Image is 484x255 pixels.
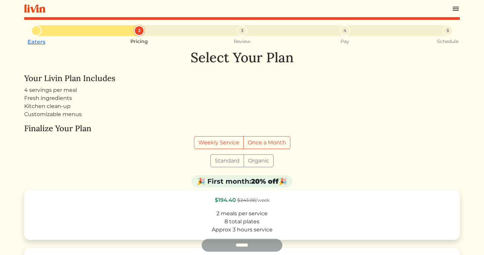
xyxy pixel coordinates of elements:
h4: Finalize Your Plan [24,124,460,134]
span: $194.40 [215,197,236,203]
div: 🎉 First month: 🎉 [192,175,292,187]
a: Eaters [28,39,45,45]
s: $243.00 [237,197,256,203]
span: /week [237,197,270,203]
li: Customizable menus [24,110,460,118]
strong: 20% off [251,177,279,185]
span: 2 [138,28,140,34]
div: Approx 3 hours service [30,226,454,234]
label: Weekly Service [194,136,244,149]
small: Pay [340,39,349,44]
li: Fresh ingredients [24,94,460,102]
div: Billing frequency [194,136,290,149]
img: menu_hamburger-cb6d353cf0ecd9f46ceae1c99ecbeb4a00e71ca567a856bd81f57e9d8c17bb26.svg [452,5,460,13]
small: Pricing [130,39,148,44]
li: Kitchen clean-up [24,102,460,110]
label: Organic [244,154,274,167]
span: 5 [447,28,449,34]
div: 8 total plates [30,218,454,226]
small: Review [234,39,250,44]
li: 4 servings per meal [24,86,460,94]
span: 3 [241,28,243,34]
label: Once a Month [243,136,290,149]
label: Standard [210,154,244,167]
h1: Select Your Plan [24,49,460,66]
div: Grocery type [210,154,274,167]
h4: Your Livin Plan Includes [24,74,460,83]
span: 4 [344,28,346,34]
div: 2 meals per service [30,210,454,218]
img: livin-logo-a0d97d1a881af30f6274990eb6222085a2533c92bbd1e4f22c21b4f0d0e3210c.svg [24,4,45,13]
small: Schedule [437,39,458,44]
